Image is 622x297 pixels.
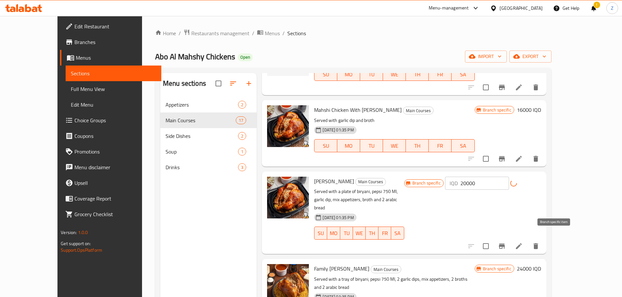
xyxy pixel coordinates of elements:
[509,51,551,63] button: export
[454,70,472,79] span: SA
[406,139,429,152] button: TH
[74,179,156,187] span: Upsell
[166,116,236,124] span: Main Courses
[236,116,246,124] div: items
[314,139,337,152] button: SU
[252,29,254,37] li: /
[74,195,156,202] span: Coverage Report
[363,70,380,79] span: TU
[60,175,161,191] a: Upsell
[360,139,383,152] button: TU
[155,49,235,64] span: Abo Al Mahshy Chickens
[314,264,369,274] span: Family [PERSON_NAME]
[60,112,161,128] a: Choice Groups
[74,132,156,140] span: Coupons
[454,141,472,151] span: SA
[166,132,238,140] span: Side Dishes
[179,29,181,37] li: /
[355,178,386,186] div: Main Courses
[391,227,404,240] button: SA
[238,149,246,155] span: 1
[371,265,401,273] div: Main Courses
[160,112,257,128] div: Main Courses17
[386,70,403,79] span: WE
[60,50,161,66] a: Menus
[238,133,246,139] span: 2
[71,101,156,109] span: Edit Menu
[410,180,443,186] span: Branch specific
[238,102,246,108] span: 2
[314,116,474,125] p: Served with garlic dip and broth
[74,22,156,30] span: Edit Restaurant
[160,128,257,144] div: Side Dishes2
[238,54,253,60] span: Open
[515,155,523,163] a: Edit menu item
[236,117,246,124] span: 17
[60,34,161,50] a: Branches
[320,127,356,133] span: [DATE] 01:35 PM
[327,227,340,240] button: MO
[408,70,426,79] span: TH
[403,107,434,114] div: Main Courses
[320,215,356,221] span: [DATE] 01:35 PM
[340,227,353,240] button: TU
[166,148,238,156] span: Soup
[60,206,161,222] a: Grocery Checklist
[366,227,378,240] button: TH
[343,229,350,238] span: TU
[267,177,309,218] img: Abu Al Mahshi Meal
[60,159,161,175] a: Menu disclaimer
[238,53,253,61] div: Open
[238,101,246,109] div: items
[480,266,514,272] span: Branch specific
[60,128,161,144] a: Coupons
[74,38,156,46] span: Branches
[155,29,176,37] a: Home
[74,116,156,124] span: Choice Groups
[479,239,493,253] span: Select to update
[61,228,77,237] span: Version:
[76,54,156,62] span: Menus
[528,151,544,167] button: delete
[160,97,257,112] div: Appetizers2
[515,83,523,91] a: Edit menu item
[212,77,225,90] span: Select all sections
[515,52,546,61] span: export
[314,105,402,115] span: Mahshi Chicken With [PERSON_NAME]
[160,144,257,159] div: Soup1
[340,141,358,151] span: MO
[494,238,510,254] button: Branch-specific-item
[356,178,386,186] span: Main Courses
[515,242,523,250] a: Edit menu item
[61,246,102,254] a: Support.OpsPlatform
[431,141,449,151] span: FR
[337,68,360,81] button: MO
[479,81,493,94] span: Select to update
[465,51,507,63] button: import
[450,179,458,187] p: IQD
[460,177,509,190] input: Please enter price
[383,68,406,81] button: WE
[225,76,241,91] span: Sort sections
[317,70,335,79] span: SU
[480,107,514,113] span: Branch specific
[356,229,363,238] span: WE
[74,148,156,156] span: Promotions
[528,238,544,254] button: delete
[71,85,156,93] span: Full Menu View
[238,132,246,140] div: items
[378,227,391,240] button: FR
[74,210,156,218] span: Grocery Checklist
[78,228,88,237] span: 1.0.0
[353,227,366,240] button: WE
[360,68,383,81] button: TU
[191,29,249,37] span: Restaurants management
[528,80,544,95] button: delete
[429,4,469,12] div: Menu-management
[363,141,380,151] span: TU
[386,141,403,151] span: WE
[470,52,502,61] span: import
[155,29,551,37] nav: breadcrumb
[452,139,474,152] button: SA
[265,29,280,37] span: Menus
